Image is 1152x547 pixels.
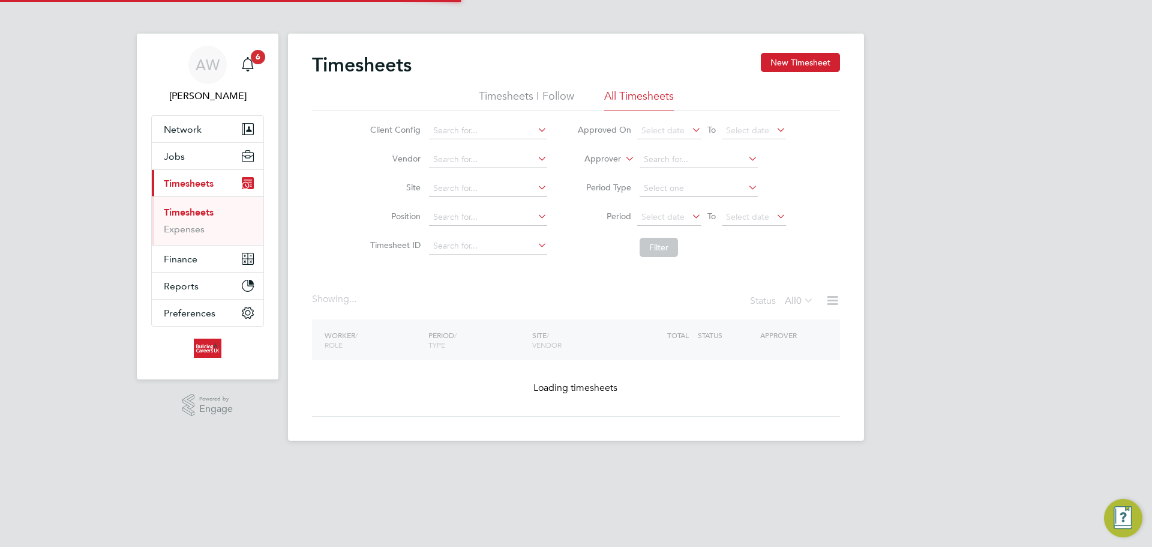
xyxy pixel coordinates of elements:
[604,89,674,110] li: All Timesheets
[251,50,265,64] span: 6
[164,280,199,292] span: Reports
[164,151,185,162] span: Jobs
[152,246,263,272] button: Finance
[312,53,412,77] h2: Timesheets
[164,124,202,135] span: Network
[151,89,264,103] span: Abbie Weatherby
[429,151,547,168] input: Search for...
[577,211,631,222] label: Period
[750,293,816,310] div: Status
[194,339,221,358] img: buildingcareersuk-logo-retina.png
[796,295,802,307] span: 0
[577,124,631,135] label: Approved On
[429,238,547,255] input: Search for...
[567,153,621,165] label: Approver
[367,153,421,164] label: Vendor
[429,122,547,139] input: Search for...
[196,57,220,73] span: AW
[182,394,233,417] a: Powered byEngage
[704,208,719,224] span: To
[367,124,421,135] label: Client Config
[151,339,264,358] a: Go to home page
[429,209,547,226] input: Search for...
[726,125,769,136] span: Select date
[367,240,421,250] label: Timesheet ID
[785,295,814,307] label: All
[236,46,260,84] a: 6
[152,143,263,169] button: Jobs
[152,170,263,196] button: Timesheets
[726,211,769,222] span: Select date
[479,89,574,110] li: Timesheets I Follow
[367,182,421,193] label: Site
[1104,499,1142,537] button: Engage Resource Center
[164,223,205,235] a: Expenses
[199,404,233,414] span: Engage
[640,180,758,197] input: Select one
[152,273,263,299] button: Reports
[640,238,678,257] button: Filter
[312,293,359,306] div: Showing
[137,34,278,379] nav: Main navigation
[152,300,263,326] button: Preferences
[152,116,263,142] button: Network
[577,182,631,193] label: Period Type
[761,53,840,72] button: New Timesheet
[641,211,685,222] span: Select date
[640,151,758,168] input: Search for...
[429,180,547,197] input: Search for...
[349,293,356,305] span: ...
[164,207,214,218] a: Timesheets
[641,125,685,136] span: Select date
[199,394,233,404] span: Powered by
[367,211,421,222] label: Position
[151,46,264,103] a: AW[PERSON_NAME]
[164,178,214,189] span: Timesheets
[704,122,719,138] span: To
[152,196,263,245] div: Timesheets
[164,307,215,319] span: Preferences
[164,253,197,265] span: Finance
